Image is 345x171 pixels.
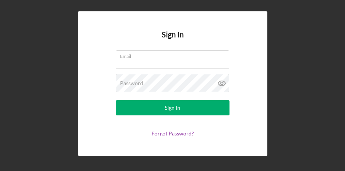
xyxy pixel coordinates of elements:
label: Password [120,80,143,86]
a: Forgot Password? [151,130,194,137]
h4: Sign In [162,30,184,50]
div: Sign In [165,100,180,115]
label: Email [120,51,229,59]
button: Sign In [116,100,229,115]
